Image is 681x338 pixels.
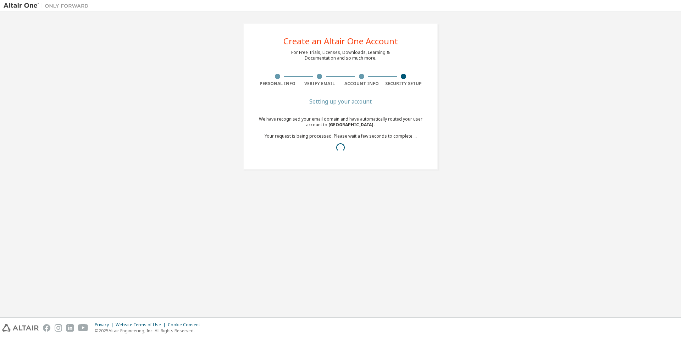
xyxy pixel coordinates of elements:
div: Website Terms of Use [116,322,168,328]
div: We have recognised your email domain and have automatically routed your user account to Your requ... [256,116,425,156]
div: Create an Altair One Account [283,37,398,45]
div: Setting up your account [256,99,425,104]
span: [GEOGRAPHIC_DATA] . [328,122,375,128]
div: Security Setup [383,81,425,87]
img: linkedin.svg [66,324,74,332]
img: Altair One [4,2,92,9]
div: Account Info [340,81,383,87]
div: Privacy [95,322,116,328]
img: instagram.svg [55,324,62,332]
div: Personal Info [256,81,299,87]
div: Cookie Consent [168,322,204,328]
img: altair_logo.svg [2,324,39,332]
div: For Free Trials, Licenses, Downloads, Learning & Documentation and so much more. [291,50,390,61]
img: youtube.svg [78,324,88,332]
p: © 2025 Altair Engineering, Inc. All Rights Reserved. [95,328,204,334]
img: facebook.svg [43,324,50,332]
div: Verify Email [299,81,341,87]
